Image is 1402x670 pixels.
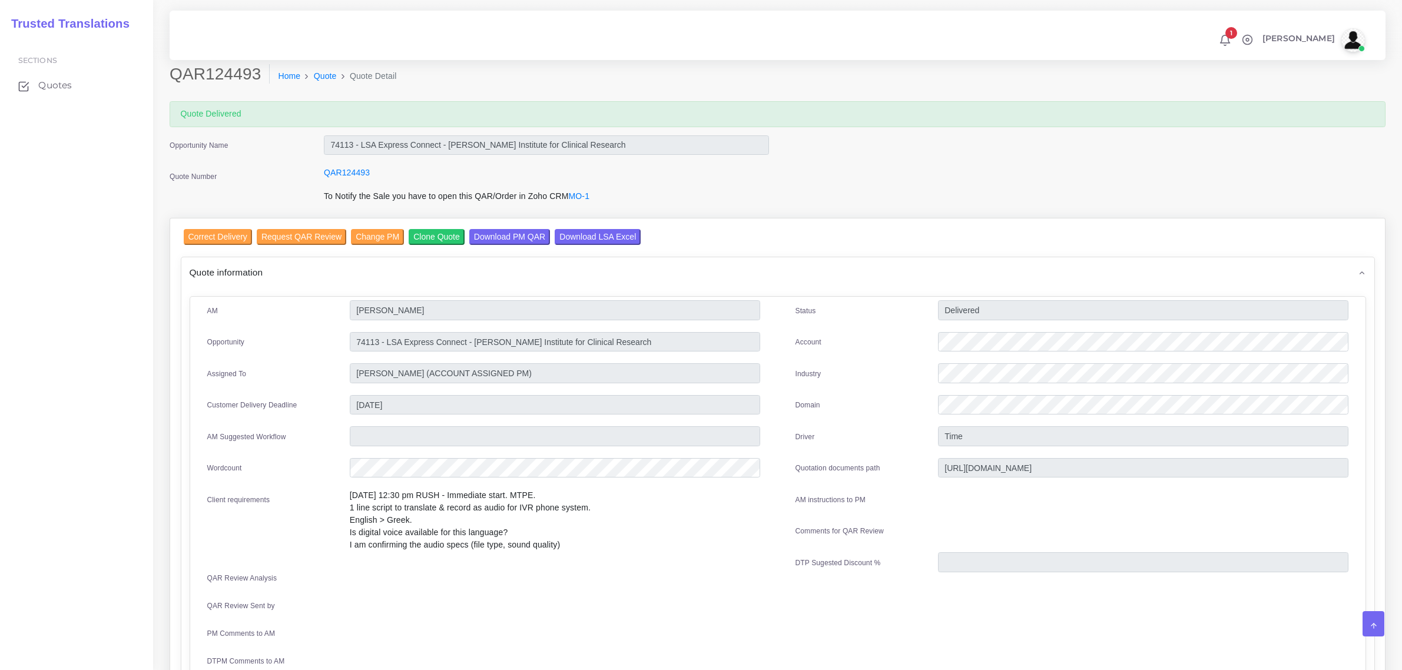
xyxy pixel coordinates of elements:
label: QAR Review Sent by [207,601,275,611]
input: pm [350,363,760,383]
img: avatar [1341,28,1365,52]
label: Customer Delivery Deadline [207,400,297,410]
input: Download PM QAR [469,229,550,245]
a: 1 [1215,34,1235,47]
label: Wordcount [207,463,242,473]
input: Clone Quote [409,229,465,245]
label: Status [796,306,816,316]
input: Change PM [351,229,404,245]
label: Assigned To [207,369,247,379]
a: Trusted Translations [3,14,130,34]
label: Driver [796,432,815,442]
p: [DATE] 12:30 pm RUSH - Immediate start. MTPE. 1 line script to translate & record as audio for IV... [350,489,760,551]
li: Quote Detail [337,70,397,82]
label: AM instructions to PM [796,495,866,505]
div: To Notify the Sale you have to open this QAR/Order in Zoho CRM [315,190,778,210]
label: Quote Number [170,171,217,182]
label: DTPM Comments to AM [207,656,285,666]
label: AM [207,306,218,316]
h2: Trusted Translations [3,16,130,31]
label: Industry [796,369,821,379]
div: Quote Delivered [170,101,1386,127]
label: QAR Review Analysis [207,573,277,583]
input: Download LSA Excel [555,229,641,245]
span: Quote information [190,266,263,279]
label: Opportunity Name [170,140,228,151]
a: Quotes [9,73,144,98]
a: [PERSON_NAME]avatar [1257,28,1369,52]
label: Domain [796,400,820,410]
h2: QAR124493 [170,64,270,84]
a: QAR124493 [324,168,370,177]
span: 1 [1225,27,1237,39]
span: Quotes [38,79,72,92]
label: Client requirements [207,495,270,505]
label: Opportunity [207,337,245,347]
span: [PERSON_NAME] [1262,34,1335,42]
a: Home [278,70,300,82]
input: Correct Delivery [184,229,252,245]
a: MO-1 [569,191,590,201]
label: AM Suggested Workflow [207,432,286,442]
input: Request QAR Review [257,229,346,245]
div: Quote information [181,257,1374,287]
label: PM Comments to AM [207,628,276,639]
label: Quotation documents path [796,463,880,473]
label: DTP Sugested Discount % [796,558,881,568]
label: Account [796,337,821,347]
span: Sections [18,56,57,65]
label: Comments for QAR Review [796,526,884,536]
a: Quote [314,70,337,82]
